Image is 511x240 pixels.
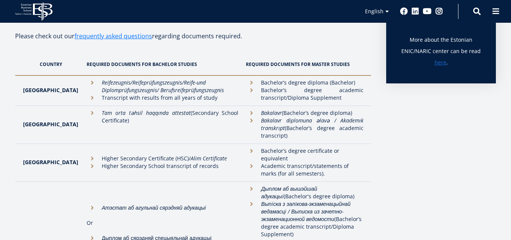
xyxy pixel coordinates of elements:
li: Bachelor’s degree diploma (Bachelor) [246,79,363,86]
em: Дыплом аб вышэйшай адукацыi [261,185,317,200]
em: Tam orta təhsil haqqında attestat [102,109,191,116]
em: Bakalavr diplomuna əlavə / Akademık transkrıpt [261,117,363,132]
strong: [GEOGRAPHIC_DATA] [23,86,78,94]
p: Please check out our regarding documents required. [15,30,371,53]
a: Instagram [435,8,443,15]
li: (Bachelor’s degree academic transcript) [246,117,363,140]
li: Higher Secondary School transcript of records [87,162,239,170]
li: (Bachelor's degree diploma) [246,185,363,200]
th: Required documents for Bachelor studies [83,53,242,75]
p: Or [87,219,239,227]
em: Bakalavr [261,109,282,116]
em: Reifezeugnis/Reifeprüfungszeugnis/Reife- [102,79,197,86]
em: Атэстат аб агульнай сярэдняй адукацыі [102,204,206,211]
em: Alim Certificate [191,155,227,162]
th: Required documents for Master studies [242,53,371,75]
th: Country [15,53,83,75]
li: Higher Secondary Certificate (HSC)/ [87,155,239,162]
a: here [435,57,446,68]
li: (Bachelor’s degree academic transcript/Diploma Supplement) [246,200,363,238]
strong: [GEOGRAPHIC_DATA] [23,121,78,128]
li: (Secondary School Certificate) [87,109,239,124]
li: Bachelor’s degree academic transcript/Diploma Supplement [246,86,363,102]
a: Facebook [400,8,408,15]
li: Bachelor’s degree certificate or equivalent [246,147,363,162]
a: Linkedin [412,8,419,15]
em: Выпiска з залiкова-экзаменацыйнай ведамасцi / Выписка из зачетно-экзаменационной ведомости [261,200,350,223]
li: (Bachelor’s degree diploma) [246,109,363,117]
li: Transcript with results from all years of study [87,94,239,102]
li: Academic transcript/statements of marks (for all semesters). [246,162,363,177]
p: More about the Estonian ENIC/NARIC center can be read . [401,34,481,68]
em: und Diplomprüfungszeugnis/ Berufsreifeprüfungszeugnis [102,79,224,94]
a: frequently asked questions [75,30,152,42]
strong: [GEOGRAPHIC_DATA] [23,158,78,166]
a: Youtube [423,8,432,15]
